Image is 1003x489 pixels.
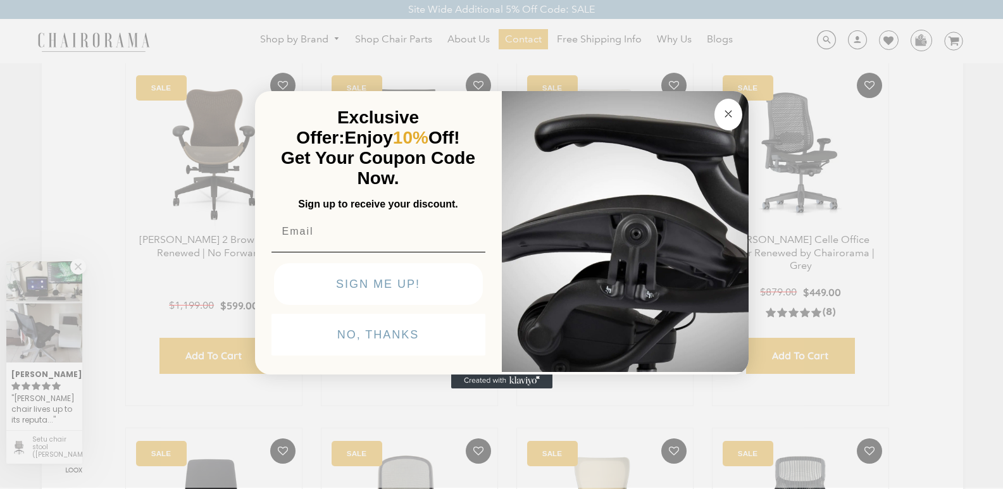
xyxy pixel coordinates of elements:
[274,263,483,305] button: SIGN ME UP!
[502,89,749,372] img: 92d77583-a095-41f6-84e7-858462e0427a.jpeg
[714,99,742,130] button: Close dialog
[393,128,428,147] span: 10%
[281,148,475,188] span: Get Your Coupon Code Now.
[451,373,552,388] a: Created with Klaviyo - opens in a new tab
[345,128,460,147] span: Enjoy Off!
[296,108,419,147] span: Exclusive Offer:
[271,314,485,356] button: NO, THANKS
[298,199,458,209] span: Sign up to receive your discount.
[271,219,485,244] input: Email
